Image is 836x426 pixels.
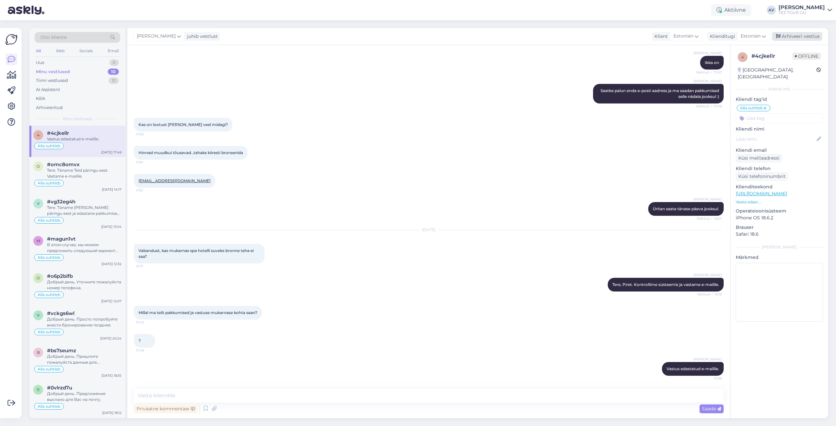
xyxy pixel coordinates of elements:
[772,32,822,41] div: Arhiveeri vestlus
[38,181,60,185] span: Alla suhtleb
[792,53,821,60] span: Offline
[38,293,60,297] span: Alla suhtleb
[767,6,776,15] div: AV
[736,147,823,154] p: Kliendi email
[47,136,121,142] div: Vastus edastatud e-mailile.
[736,183,823,190] p: Klienditeekond
[40,34,67,41] span: Otsi kliente
[37,164,40,169] span: o
[134,404,198,413] div: Privaatne kommentaar
[100,336,121,341] div: [DATE] 20:24
[694,79,722,84] span: [PERSON_NAME]
[5,33,18,46] img: Askly Logo
[108,69,119,75] div: 10
[38,330,60,334] span: Alla suhtleb
[38,367,60,371] span: Alla suhtleb
[736,254,823,261] p: Märkmed
[705,60,719,65] span: Ikka on
[37,201,40,206] span: v
[47,167,121,179] div: Tere. Täname Teid päringu eest. Vastame e-mailile.
[47,236,75,242] span: #magun1vt
[694,357,722,362] span: [PERSON_NAME]
[673,33,693,40] span: Estonian
[38,144,60,148] span: Alla suhtleb
[47,391,121,402] div: Добрый день. Предложение выслано для Вас на почту.
[736,154,782,163] div: Küsi meiliaadressi
[702,406,721,412] span: Saada
[751,52,792,60] div: # 4cjkellr
[102,373,121,378] div: [DATE] 18:35
[711,4,751,16] div: Aktiivne
[55,47,66,55] div: Web
[47,316,121,328] div: Добрый день. Просто попробуйте внести бронирование позднее.
[696,104,722,109] span: Nähtud ✓ 17:48
[101,224,121,229] div: [DATE] 13:54
[138,150,243,155] span: Hinnad muudkui tõusevad…tahaks kiiresti broneerida
[612,282,719,287] span: Tere, Piret. Kontrollime süsteemis ja vastame e-mailile.
[779,5,825,10] div: [PERSON_NAME]
[736,224,823,231] p: Brauser
[694,273,722,277] span: [PERSON_NAME]
[779,5,832,15] a: [PERSON_NAME]TEZ TOUR OÜ
[736,199,823,205] p: Vaata edasi ...
[136,132,160,137] span: 17:50
[736,172,788,181] div: Küsi telefoninumbrit
[741,55,744,59] span: 4
[779,10,825,15] div: TEZ TOUR OÜ
[138,338,141,343] span: ?
[102,410,121,415] div: [DATE] 18:12
[138,122,228,127] span: Kas on lootust [PERSON_NAME] veel midagi?
[697,292,722,297] span: Nähtud ✓ 15:18
[736,165,823,172] p: Kliendi telefon
[35,47,42,55] div: All
[101,299,121,304] div: [DATE] 12:07
[601,88,720,99] span: Saatke palun enda e-posti aadress ja ma saadan pakkumised selle nädala jooksul :)
[696,70,722,75] span: Nähtud ✓ 17:47
[36,69,70,75] div: Minu vestlused
[736,191,787,197] a: [URL][DOMAIN_NAME]
[101,150,121,155] div: [DATE] 17:49
[47,199,75,205] span: #vg32eg4h
[736,214,823,221] p: iPhone OS 18.6.2
[37,276,40,280] span: o
[36,59,44,66] div: Uus
[138,248,255,259] span: Vabandust, kas mukarnas spa hotelli suveks bronne teha ei saa?
[736,208,823,214] p: Operatsioonisüsteem
[736,231,823,238] p: Safari 18.6
[736,126,823,133] p: Kliendi nimi
[185,33,218,40] div: juhib vestlust
[653,206,719,211] span: Üritan saata tänase päeva jooksul.
[47,310,74,316] span: #vckgs6wl
[47,205,121,216] div: Tere. Täname [PERSON_NAME] päringu eest ja edastane pakkumise e-mailile.
[47,130,69,136] span: #4cjkellr
[108,77,119,84] div: 12
[47,279,121,291] div: Добрый день. Уточните пожалуйста номер телефона.
[63,116,92,122] span: Minu vestlused
[37,313,40,318] span: v
[697,216,722,221] span: Nähtud ✓ 18:01
[102,261,121,266] div: [DATE] 12:32
[102,187,121,192] div: [DATE] 14:17
[694,51,722,55] span: [PERSON_NAME]
[697,376,722,381] span: 17:58
[652,33,668,40] div: Klient
[136,320,160,325] span: 17:43
[37,133,40,137] span: 4
[736,244,823,250] div: [PERSON_NAME]
[78,47,94,55] div: Socials
[36,77,68,84] div: Tiimi vestlused
[38,404,60,408] span: Alla suhtleb
[738,67,816,80] div: [GEOGRAPHIC_DATA], [GEOGRAPHIC_DATA]
[736,96,823,103] p: Kliendi tag'id
[38,256,60,260] span: Alla suhtleb
[37,387,40,392] span: 0
[134,227,724,233] div: [DATE]
[694,197,722,202] span: [PERSON_NAME]
[38,218,60,222] span: Alla suhtleb
[137,33,176,40] span: [PERSON_NAME]
[707,33,735,40] div: Klienditugi
[47,354,121,365] div: Добрый день. Пришлите пожалуйста данные для бронирвоания и выбранный отель на почту [EMAIL_ADDRES...
[736,86,823,92] div: Kliendi info
[741,33,761,40] span: Estonian
[106,47,120,55] div: Email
